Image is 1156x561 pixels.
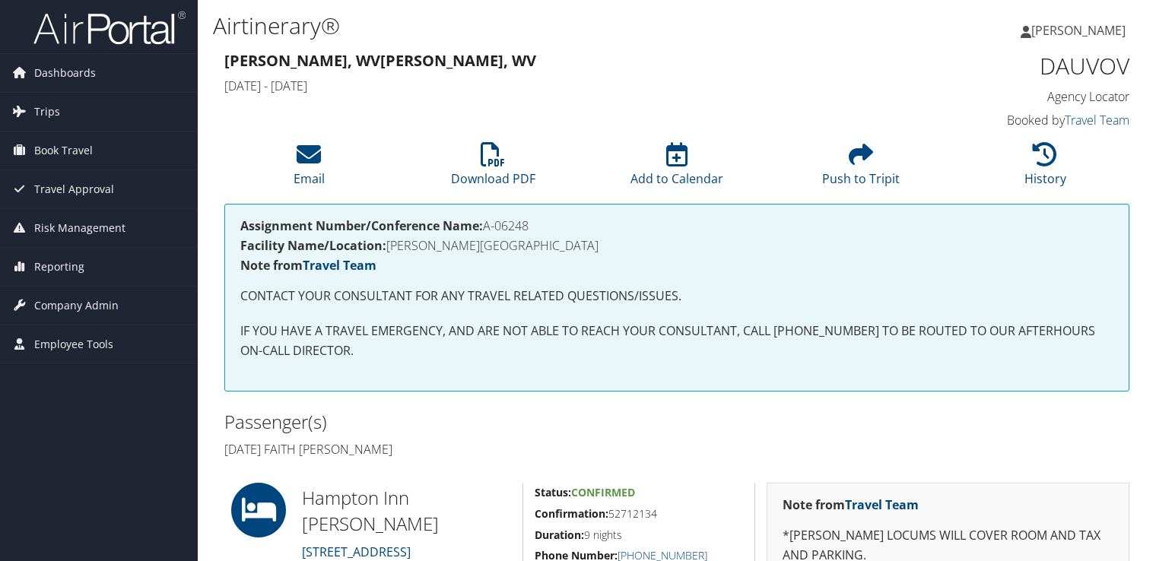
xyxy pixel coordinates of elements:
[240,257,376,274] strong: Note from
[822,151,900,187] a: Push to Tripit
[34,54,96,92] span: Dashboards
[1065,112,1129,128] a: Travel Team
[630,151,723,187] a: Add to Calendar
[33,10,186,46] img: airportal-logo.png
[224,441,665,458] h4: [DATE] Faith [PERSON_NAME]
[535,506,743,521] h5: 52712134
[240,239,1113,252] h4: [PERSON_NAME][GEOGRAPHIC_DATA]
[920,50,1129,82] h1: DAUVOV
[34,132,93,170] span: Book Travel
[451,151,535,187] a: Download PDF
[224,50,536,71] strong: [PERSON_NAME], WV [PERSON_NAME], WV
[920,112,1129,128] h4: Booked by
[240,220,1113,232] h4: A-06248
[240,322,1113,360] p: IF YOU HAVE A TRAVEL EMERGENCY, AND ARE NOT ABLE TO REACH YOUR CONSULTANT, CALL [PHONE_NUMBER] TO...
[34,170,114,208] span: Travel Approval
[783,496,919,513] strong: Note from
[224,409,665,435] h2: Passenger(s)
[240,217,483,234] strong: Assignment Number/Conference Name:
[34,209,125,247] span: Risk Management
[845,496,919,513] a: Travel Team
[34,325,113,363] span: Employee Tools
[34,248,84,286] span: Reporting
[294,151,325,187] a: Email
[535,528,743,543] h5: 9 nights
[1031,22,1126,39] span: [PERSON_NAME]
[240,237,386,254] strong: Facility Name/Location:
[34,93,60,131] span: Trips
[1024,151,1066,187] a: History
[34,287,119,325] span: Company Admin
[240,287,1113,306] p: CONTACT YOUR CONSULTANT FOR ANY TRAVEL RELATED QUESTIONS/ISSUES.
[1021,8,1141,53] a: [PERSON_NAME]
[571,485,635,499] span: Confirmed
[920,88,1129,105] h4: Agency Locator
[303,257,376,274] a: Travel Team
[224,78,897,94] h4: [DATE] - [DATE]
[535,506,608,521] strong: Confirmation:
[213,10,831,42] h1: Airtinerary®
[535,485,571,499] strong: Status:
[535,528,584,542] strong: Duration:
[302,485,511,536] h2: Hampton Inn [PERSON_NAME]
